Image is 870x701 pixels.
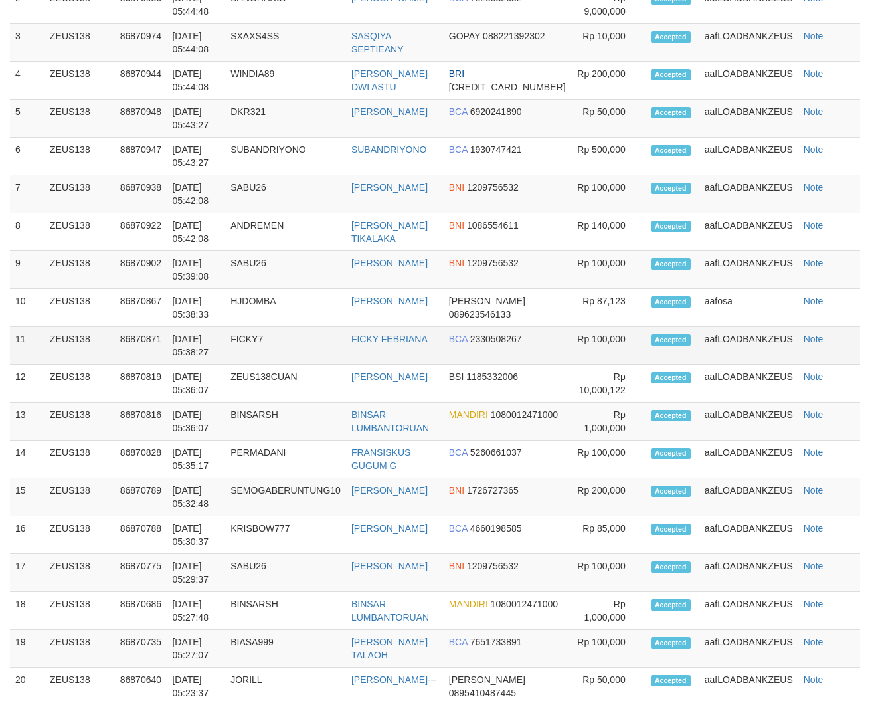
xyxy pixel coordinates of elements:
td: 86870944 [115,62,167,100]
td: aafosa [699,289,798,327]
td: [DATE] 05:44:08 [167,62,225,100]
td: [DATE] 05:27:07 [167,630,225,668]
a: [PERSON_NAME]--- [351,674,437,685]
td: ZEUS138 [44,251,115,289]
td: 11 [10,327,44,365]
span: Copy 5260661037 to clipboard [470,447,522,458]
a: [PERSON_NAME] [351,485,428,496]
td: 86870948 [115,100,167,138]
td: Rp 100,000 [571,251,646,289]
td: aafLOADBANKZEUS [699,138,798,175]
td: 86870902 [115,251,167,289]
td: Rp 100,000 [571,441,646,478]
td: 86870828 [115,441,167,478]
span: Copy 664301011307534 to clipboard [449,82,566,92]
td: 18 [10,592,44,630]
span: Copy 1209756532 to clipboard [467,258,519,268]
td: 86870686 [115,592,167,630]
td: [DATE] 05:29:37 [167,554,225,592]
a: [PERSON_NAME] [351,182,428,193]
a: [PERSON_NAME] TALAOH [351,637,428,660]
td: SXAXS4SS [225,24,346,62]
span: Accepted [651,31,691,43]
td: 86870775 [115,554,167,592]
span: Accepted [651,675,691,686]
a: Note [804,447,824,458]
td: ZEUS138 [44,327,115,365]
a: Note [804,637,824,647]
td: Rp 100,000 [571,175,646,213]
td: Rp 100,000 [571,327,646,365]
td: PERMADANI [225,441,346,478]
span: [PERSON_NAME] [449,296,525,306]
a: [PERSON_NAME] [351,106,428,117]
td: [DATE] 05:42:08 [167,175,225,213]
td: [DATE] 05:30:37 [167,516,225,554]
td: DKR321 [225,100,346,138]
span: Copy 1209756532 to clipboard [467,561,519,571]
td: aafLOADBANKZEUS [699,175,798,213]
td: Rp 1,000,000 [571,592,646,630]
span: Accepted [651,637,691,649]
a: Note [804,523,824,534]
a: Note [804,258,824,268]
td: Rp 85,000 [571,516,646,554]
td: Rp 100,000 [571,630,646,668]
td: 86870789 [115,478,167,516]
span: BNI [449,485,464,496]
td: aafLOADBANKZEUS [699,62,798,100]
td: [DATE] 05:38:33 [167,289,225,327]
td: [DATE] 05:36:07 [167,403,225,441]
td: Rp 87,123 [571,289,646,327]
a: Note [804,106,824,117]
td: ZEUS138 [44,62,115,100]
span: Copy 4660198585 to clipboard [470,523,522,534]
td: 86870788 [115,516,167,554]
td: aafLOADBANKZEUS [699,630,798,668]
td: Rp 10,000,122 [571,365,646,403]
span: MANDIRI [449,409,488,420]
td: aafLOADBANKZEUS [699,554,798,592]
span: Accepted [651,448,691,459]
td: 15 [10,478,44,516]
span: Copy 6920241890 to clipboard [470,106,522,117]
td: 19 [10,630,44,668]
td: ZEUS138 [44,175,115,213]
td: aafLOADBANKZEUS [699,516,798,554]
a: Note [804,296,824,306]
span: BNI [449,258,464,268]
td: 17 [10,554,44,592]
td: KRISBOW777 [225,516,346,554]
td: Rp 140,000 [571,213,646,251]
a: SASQIYA SEPTIEANY [351,31,404,54]
span: Copy 0895410487445 to clipboard [449,688,516,698]
td: [DATE] 05:42:08 [167,213,225,251]
td: Rp 100,000 [571,554,646,592]
td: ANDREMEN [225,213,346,251]
td: 86870922 [115,213,167,251]
td: ZEUS138 [44,478,115,516]
a: Note [804,182,824,193]
span: Accepted [651,258,691,270]
a: SUBANDRIYONO [351,144,427,155]
span: BNI [449,220,464,231]
a: Note [804,220,824,231]
td: [DATE] 05:39:08 [167,251,225,289]
td: 4 [10,62,44,100]
span: Accepted [651,296,691,308]
td: [DATE] 05:35:17 [167,441,225,478]
td: aafLOADBANKZEUS [699,441,798,478]
a: Note [804,599,824,609]
td: Rp 10,000 [571,24,646,62]
span: BCA [449,334,468,344]
a: Note [804,674,824,685]
a: BINSAR LUMBANTORUAN [351,409,429,433]
span: BCA [449,447,468,458]
td: 86870947 [115,138,167,175]
td: ZEUS138 [44,365,115,403]
span: Copy 1185332006 to clipboard [466,371,518,382]
td: aafLOADBANKZEUS [699,365,798,403]
a: [PERSON_NAME] [351,371,428,382]
td: 12 [10,365,44,403]
td: ZEUS138 [44,441,115,478]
